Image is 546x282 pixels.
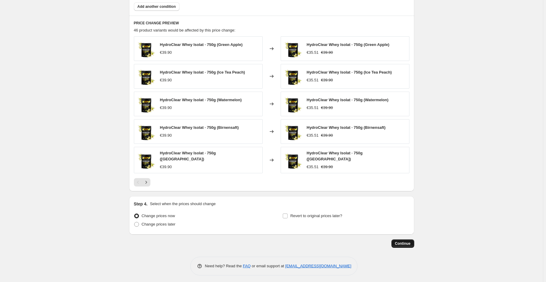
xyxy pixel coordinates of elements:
div: €39.90 [160,105,172,111]
span: HydroClear Whey Isolat · 750g (Green Apple) [307,42,389,47]
span: HydroClear Whey Isolat · 750g (Ice Tea Peach) [307,70,392,74]
span: HydroClear Whey Isolat · 750g (Birnensaft) [160,125,239,130]
h2: Step 4. [134,201,148,207]
img: ClearWhey1000g-GreenApple_2000x1950_cdae78d5-b2c9-48f9-a7f7-54597217b253_80x.webp [137,151,155,169]
div: €39.90 [160,50,172,56]
img: ClearWhey1000g-GreenApple_2000x1950_cdae78d5-b2c9-48f9-a7f7-54597217b253_80x.webp [284,67,302,85]
span: HydroClear Whey Isolat · 750g ([GEOGRAPHIC_DATA]) [160,151,216,161]
div: €35.51 [307,132,319,138]
nav: Pagination [134,178,150,186]
span: HydroClear Whey Isolat · 750g (Watermelon) [160,98,242,102]
div: €35.51 [307,105,319,111]
span: Change prices later [142,222,176,226]
img: ClearWhey1000g-GreenApple_2000x1950_cdae78d5-b2c9-48f9-a7f7-54597217b253_80x.webp [284,40,302,58]
button: Next [142,178,150,186]
span: or email support at [251,264,285,268]
div: €39.90 [160,132,172,138]
span: HydroClear Whey Isolat · 750g ([GEOGRAPHIC_DATA]) [307,151,363,161]
img: ClearWhey1000g-GreenApple_2000x1950_cdae78d5-b2c9-48f9-a7f7-54597217b253_80x.webp [284,95,302,113]
img: ClearWhey1000g-GreenApple_2000x1950_cdae78d5-b2c9-48f9-a7f7-54597217b253_80x.webp [137,40,155,58]
span: Revert to original prices later? [290,214,342,218]
span: HydroClear Whey Isolat · 750g (Green Apple) [160,42,243,47]
img: ClearWhey1000g-GreenApple_2000x1950_cdae78d5-b2c9-48f9-a7f7-54597217b253_80x.webp [137,123,155,141]
button: Continue [391,239,414,248]
strike: €39.90 [321,105,333,111]
strike: €39.90 [321,77,333,83]
div: €39.90 [160,77,172,83]
a: FAQ [243,264,251,268]
div: €35.51 [307,77,319,83]
span: Add another condition [137,4,176,9]
img: ClearWhey1000g-GreenApple_2000x1950_cdae78d5-b2c9-48f9-a7f7-54597217b253_80x.webp [284,123,302,141]
span: Need help? Read the [205,264,243,268]
span: Continue [395,241,411,246]
span: HydroClear Whey Isolat · 750g (Birnensaft) [307,125,386,130]
button: Add another condition [134,2,179,11]
strike: €39.90 [321,50,333,56]
img: ClearWhey1000g-GreenApple_2000x1950_cdae78d5-b2c9-48f9-a7f7-54597217b253_80x.webp [284,151,302,169]
strike: €39.90 [321,132,333,138]
img: ClearWhey1000g-GreenApple_2000x1950_cdae78d5-b2c9-48f9-a7f7-54597217b253_80x.webp [137,67,155,85]
img: ClearWhey1000g-GreenApple_2000x1950_cdae78d5-b2c9-48f9-a7f7-54597217b253_80x.webp [137,95,155,113]
div: €35.51 [307,164,319,170]
strike: €39.90 [321,164,333,170]
span: Change prices now [142,214,175,218]
span: HydroClear Whey Isolat · 750g (Ice Tea Peach) [160,70,245,74]
span: HydroClear Whey Isolat · 750g (Watermelon) [307,98,389,102]
p: Select when the prices should change [150,201,216,207]
span: 46 product variants would be affected by this price change: [134,28,236,32]
a: [EMAIL_ADDRESS][DOMAIN_NAME] [285,264,351,268]
h6: PRICE CHANGE PREVIEW [134,21,409,26]
div: €39.90 [160,164,172,170]
div: €35.51 [307,50,319,56]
